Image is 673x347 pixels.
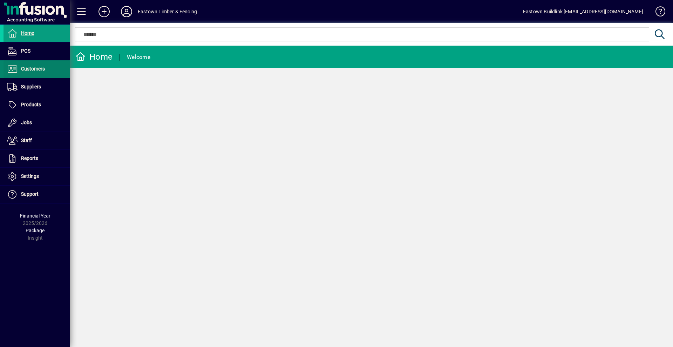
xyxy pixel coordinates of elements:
span: POS [21,48,30,54]
a: Reports [4,150,70,167]
span: Support [21,191,39,197]
a: Suppliers [4,78,70,96]
a: Knowledge Base [650,1,664,24]
span: Financial Year [20,213,50,219]
button: Profile [115,5,138,18]
a: Settings [4,168,70,185]
span: Suppliers [21,84,41,89]
span: Products [21,102,41,107]
a: POS [4,42,70,60]
span: Reports [21,155,38,161]
div: Eastown Buildlink [EMAIL_ADDRESS][DOMAIN_NAME] [523,6,643,17]
div: Eastown Timber & Fencing [138,6,197,17]
span: Jobs [21,120,32,125]
span: Staff [21,138,32,143]
span: Settings [21,173,39,179]
a: Jobs [4,114,70,132]
div: Welcome [127,52,150,63]
a: Products [4,96,70,114]
span: Home [21,30,34,36]
div: Home [75,51,113,62]
a: Customers [4,60,70,78]
button: Add [93,5,115,18]
span: Package [26,228,45,233]
a: Staff [4,132,70,149]
span: Customers [21,66,45,72]
a: Support [4,186,70,203]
